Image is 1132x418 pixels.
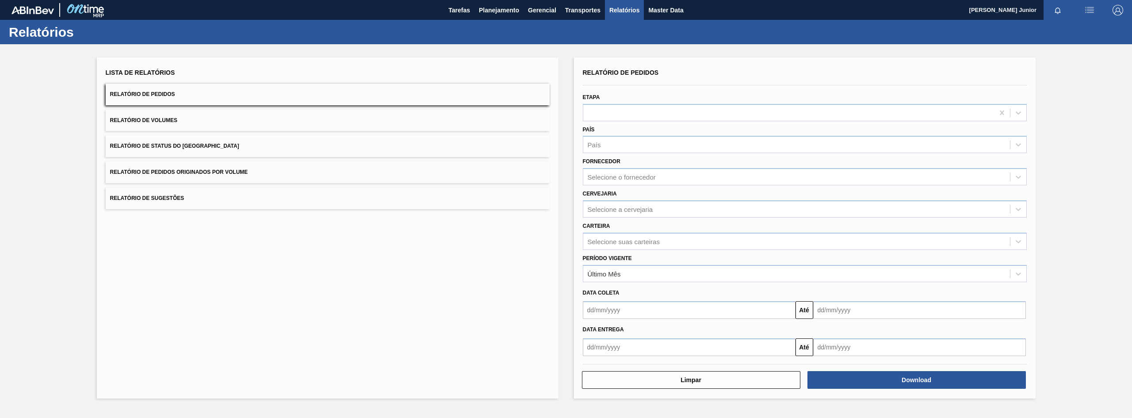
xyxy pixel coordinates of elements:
[110,169,248,175] span: Relatório de Pedidos Originados por Volume
[106,84,550,105] button: Relatório de Pedidos
[582,371,800,389] button: Limpar
[106,188,550,209] button: Relatório de Sugestões
[528,5,556,15] span: Gerencial
[588,238,660,245] div: Selecione suas carteiras
[813,338,1026,356] input: dd/mm/yyyy
[1113,5,1123,15] img: Logout
[588,270,621,277] div: Último Mês
[813,301,1026,319] input: dd/mm/yyyy
[583,191,617,197] label: Cervejaria
[583,301,795,319] input: dd/mm/yyyy
[479,5,519,15] span: Planejamento
[588,205,653,213] div: Selecione a cervejaria
[583,338,795,356] input: dd/mm/yyyy
[110,91,175,97] span: Relatório de Pedidos
[110,117,177,123] span: Relatório de Volumes
[106,161,550,183] button: Relatório de Pedidos Originados por Volume
[583,158,620,165] label: Fornecedor
[648,5,683,15] span: Master Data
[807,371,1026,389] button: Download
[448,5,470,15] span: Tarefas
[795,301,813,319] button: Até
[1044,4,1072,16] button: Notificações
[106,69,175,76] span: Lista de Relatórios
[106,110,550,131] button: Relatório de Volumes
[795,338,813,356] button: Até
[583,223,610,229] label: Carteira
[583,255,632,261] label: Período Vigente
[565,5,600,15] span: Transportes
[110,143,239,149] span: Relatório de Status do [GEOGRAPHIC_DATA]
[588,173,656,181] div: Selecione o fornecedor
[588,141,601,149] div: País
[106,135,550,157] button: Relatório de Status do [GEOGRAPHIC_DATA]
[11,6,54,14] img: TNhmsLtSVTkK8tSr43FrP2fwEKptu5GPRR3wAAAABJRU5ErkJggg==
[110,195,184,201] span: Relatório de Sugestões
[1084,5,1095,15] img: userActions
[583,69,659,76] span: Relatório de Pedidos
[583,94,600,100] label: Etapa
[583,326,624,333] span: Data entrega
[583,290,620,296] span: Data coleta
[583,127,595,133] label: País
[9,27,166,37] h1: Relatórios
[609,5,639,15] span: Relatórios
